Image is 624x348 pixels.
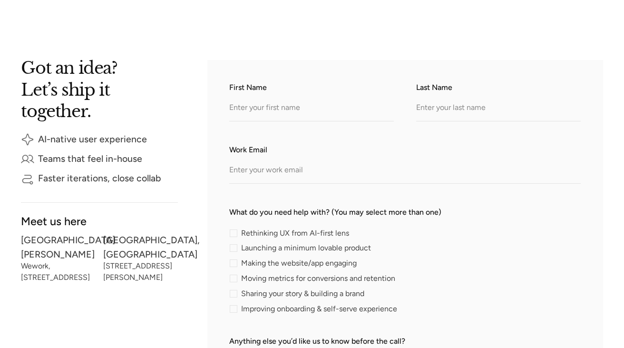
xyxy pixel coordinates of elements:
[21,218,178,226] div: Meet us here
[21,237,96,258] div: [GEOGRAPHIC_DATA][PERSON_NAME]
[241,276,395,281] span: Moving metrics for conversions and retention
[241,306,397,312] span: Improving onboarding & self-serve experience
[241,291,364,297] span: Sharing your story & building a brand
[229,82,394,93] label: First Name
[241,260,357,266] span: Making the website/app engaging
[38,175,161,182] div: Faster iterations, close collab
[103,263,178,280] div: [STREET_ADDRESS][PERSON_NAME]
[241,246,371,251] span: Launching a minimum lovable product
[38,156,142,162] div: Teams that feel in-house
[241,230,349,236] span: Rethinking UX from AI-first lens
[103,237,178,258] div: [GEOGRAPHIC_DATA], [GEOGRAPHIC_DATA]
[229,144,581,156] label: Work Email
[21,60,178,118] h2: Got an idea? Let’s ship it together.
[416,95,581,121] input: Enter your last name
[229,207,581,218] label: What do you need help with? (You may select more than one)
[229,95,394,121] input: Enter your first name
[416,82,581,93] label: Last Name
[38,136,147,143] div: AI-native user experience
[229,336,581,347] label: Anything else you’d like us to know before the call?
[21,263,96,280] div: Wework, [STREET_ADDRESS]
[229,158,581,184] input: Enter your work email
